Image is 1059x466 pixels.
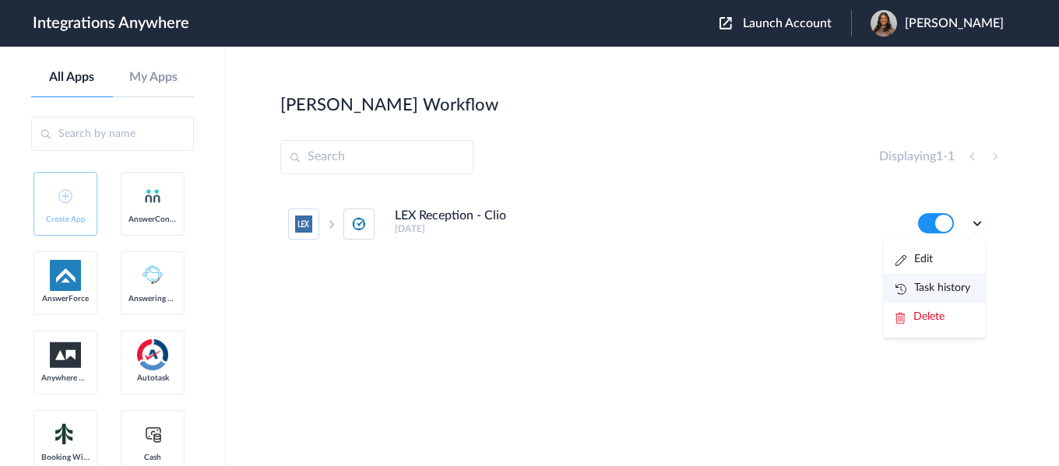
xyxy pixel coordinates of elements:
[128,373,177,383] span: Autotask
[143,187,162,205] img: answerconnect-logo.svg
[50,342,81,368] img: aww.png
[50,420,81,448] img: Setmore_Logo.svg
[128,294,177,303] span: Answering Service
[719,17,732,30] img: launch-acct-icon.svg
[41,215,90,224] span: Create App
[913,311,945,322] span: Delete
[58,189,72,203] img: add-icon.svg
[137,339,168,370] img: autotask.png
[41,453,90,462] span: Booking Widget
[743,17,832,30] span: Launch Account
[936,150,943,163] span: 1
[395,208,506,223] h4: LEX Reception - Clio
[905,16,1004,31] span: [PERSON_NAME]
[948,150,955,163] span: 1
[128,215,177,224] span: AnswerConnect
[31,70,113,85] a: All Apps
[137,260,168,291] img: Answering_service.png
[128,453,177,462] span: Cash
[895,254,933,265] a: Edit
[280,140,473,174] input: Search
[280,95,498,115] h2: [PERSON_NAME] Workflow
[41,373,90,383] span: Anywhere Works
[895,282,970,293] a: Task history
[879,149,955,164] h4: Displaying -
[41,294,90,303] span: AnswerForce
[143,425,163,443] img: cash-logo.svg
[33,14,189,33] h1: Integrations Anywhere
[50,260,81,291] img: af-app-logo.svg
[719,16,851,31] button: Launch Account
[113,70,195,85] a: My Apps
[395,223,897,234] h5: [DATE]
[871,10,897,37] img: lex-web-18.JPG
[31,117,194,151] input: Search by name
